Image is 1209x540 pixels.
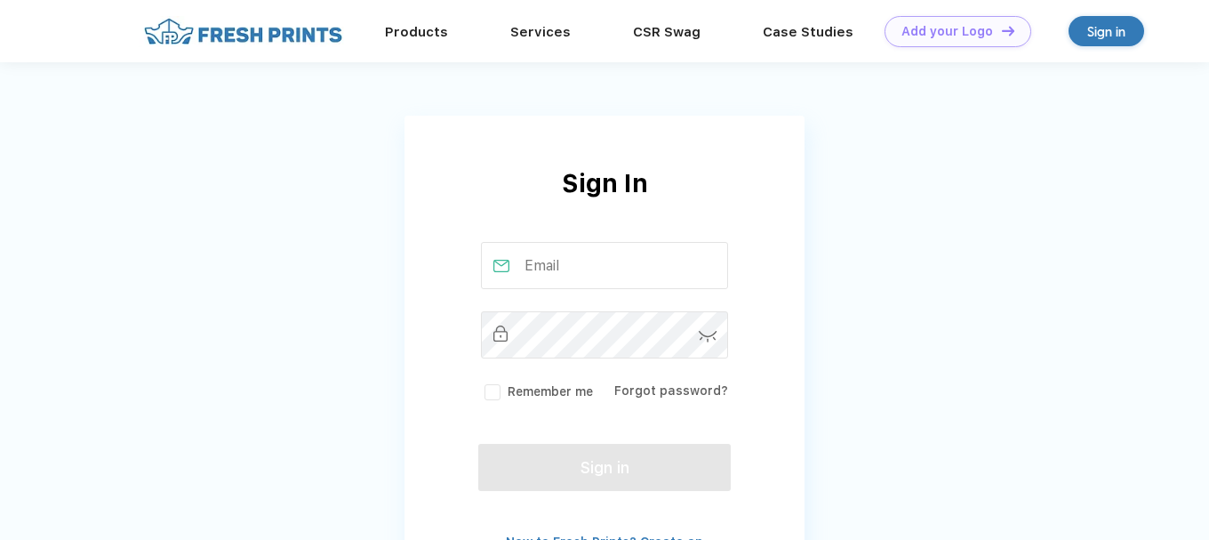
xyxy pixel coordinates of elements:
input: Email [481,242,729,289]
img: email_active.svg [493,260,509,272]
a: Forgot password? [614,383,728,398]
img: DT [1002,26,1014,36]
label: Remember me [481,383,593,401]
div: Add your Logo [901,24,993,39]
a: Sign in [1069,16,1144,46]
button: Sign in [478,444,731,491]
a: Services [510,24,571,40]
div: Sign in [1087,21,1125,42]
a: Products [385,24,448,40]
img: fo%20logo%202.webp [139,16,348,47]
img: password-icon.svg [699,331,717,343]
a: CSR Swag [633,24,701,40]
img: password_inactive.svg [493,326,508,342]
div: Sign In [404,165,805,242]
